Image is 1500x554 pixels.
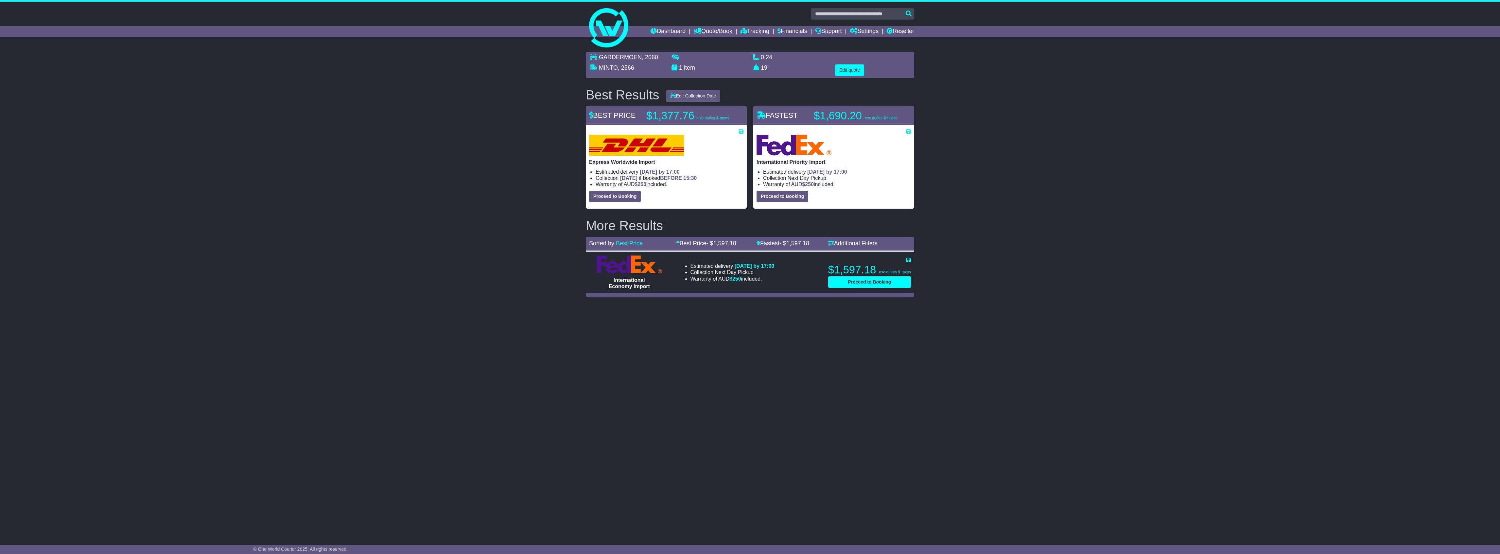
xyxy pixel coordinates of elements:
span: Next Day Pickup [788,175,826,181]
span: International Economy Import [609,277,650,289]
span: [DATE] by 17:00 [807,169,847,175]
span: [DATE] [620,175,637,181]
span: FASTEST [757,111,798,119]
li: Estimated delivery [596,169,743,175]
a: Fastest- $1,597.18 [757,240,809,247]
p: Express Worldwide Import [589,159,743,165]
p: $1,597.18 [828,263,911,276]
li: Warranty of AUD included. [690,276,775,282]
button: Proceed to Booking [757,191,808,202]
button: Proceed to Booking [589,191,641,202]
li: Warranty of AUD included. [763,181,911,187]
span: Sorted by [589,240,614,247]
span: exc duties & taxes [879,270,911,274]
span: 250 [637,182,646,187]
span: Next Day Pickup [715,269,753,275]
button: Edit Collection Date [666,90,721,102]
a: Settings [850,26,879,37]
span: if booked [620,175,697,181]
img: DHL: Express Worldwide Import [589,135,684,156]
div: Best Results [583,88,663,102]
span: [DATE] by 17:00 [640,169,680,175]
p: International Priority Import [757,159,911,165]
li: Warranty of AUD included. [596,181,743,187]
span: 1 [679,64,682,71]
a: Reseller [887,26,914,37]
span: - $ [779,240,809,247]
li: Collection [596,175,743,181]
button: Edit quote [835,64,864,76]
span: © One World Courier 2025. All rights reserved. [253,546,348,552]
span: 250 [805,182,814,187]
a: Quote/Book [694,26,732,37]
span: $ [729,276,741,282]
span: 0.24 [761,54,772,61]
span: MINTO [599,64,618,71]
a: Financials [777,26,807,37]
span: exc duties & taxes [865,116,897,120]
span: 15:30 [683,175,697,181]
li: Estimated delivery [690,263,775,269]
a: Best Price [616,240,643,247]
p: $1,377.76 [646,109,729,122]
a: Dashboard [651,26,686,37]
span: exc duties & taxes [697,116,729,120]
span: 1,597.18 [786,240,809,247]
a: Tracking [741,26,769,37]
span: - $ [706,240,736,247]
span: $ [635,182,646,187]
img: FedEx Express: International Economy Import [597,255,662,274]
a: Support [815,26,842,37]
li: Collection [763,175,911,181]
span: 1,597.18 [713,240,736,247]
button: Proceed to Booking [828,276,911,288]
span: , 2566 [618,64,634,71]
p: $1,690.20 [814,109,897,122]
h2: More Results [586,218,914,233]
span: $ [802,182,814,187]
img: FedEx Express: International Priority Import [757,135,831,156]
span: GARDERMOEN [599,54,642,61]
span: [DATE] by 17:00 [735,263,775,269]
a: Additional Filters [828,240,878,247]
li: Collection [690,269,775,275]
a: Best Price- $1,597.18 [676,240,736,247]
span: item [684,64,695,71]
span: BEFORE [660,175,682,181]
span: , 2060 [642,54,658,61]
li: Estimated delivery [763,169,911,175]
span: 19 [761,64,767,71]
span: 250 [732,276,741,282]
span: BEST PRICE [589,111,636,119]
